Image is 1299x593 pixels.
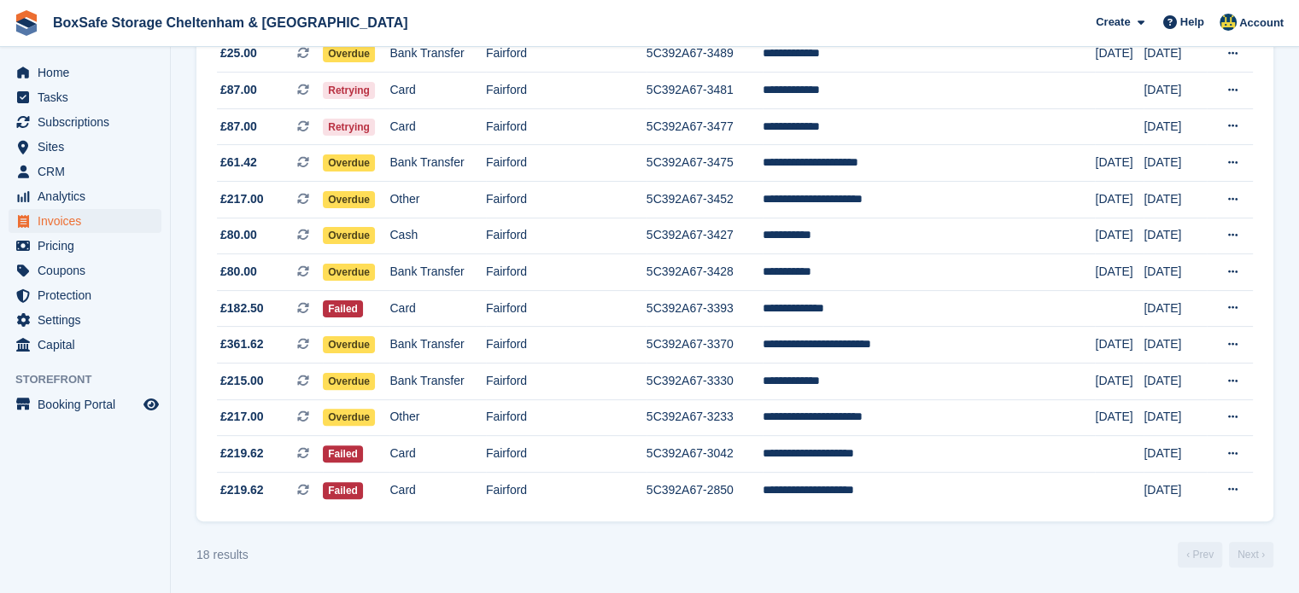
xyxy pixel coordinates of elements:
[38,392,140,416] span: Booking Portal
[38,333,140,357] span: Capital
[220,81,257,99] span: £87.00
[9,308,161,332] a: menu
[1095,218,1144,254] td: [DATE]
[1144,436,1207,473] td: [DATE]
[220,263,257,281] span: £80.00
[38,85,140,109] span: Tasks
[38,61,140,84] span: Home
[1096,14,1130,31] span: Create
[38,160,140,183] span: CRM
[323,409,375,426] span: Overdue
[1180,14,1204,31] span: Help
[389,108,485,145] td: Card
[9,85,161,109] a: menu
[1144,363,1207,400] td: [DATE]
[220,445,264,462] span: £219.62
[1095,327,1144,363] td: [DATE]
[1095,145,1144,182] td: [DATE]
[486,327,647,363] td: Fairford
[323,300,363,317] span: Failed
[1095,254,1144,291] td: [DATE]
[1144,327,1207,363] td: [DATE]
[1174,542,1277,567] nav: Page
[1095,363,1144,400] td: [DATE]
[1144,73,1207,109] td: [DATE]
[323,264,375,281] span: Overdue
[486,472,647,508] td: Fairford
[486,363,647,400] td: Fairford
[323,336,375,353] span: Overdue
[1144,290,1207,327] td: [DATE]
[647,472,763,508] td: 5C392A67-2850
[38,184,140,208] span: Analytics
[15,371,170,388] span: Storefront
[196,546,249,564] div: 18 results
[46,9,414,37] a: BoxSafe Storage Cheltenham & [GEOGRAPHIC_DATA]
[9,135,161,159] a: menu
[647,254,763,291] td: 5C392A67-3428
[220,299,264,317] span: £182.50
[323,154,375,172] span: Overdue
[647,108,763,145] td: 5C392A67-3477
[220,408,264,426] span: £217.00
[323,445,363,462] span: Failed
[389,254,485,291] td: Bank Transfer
[38,135,140,159] span: Sites
[220,226,257,244] span: £80.00
[486,182,647,218] td: Fairford
[38,308,140,332] span: Settings
[1144,472,1207,508] td: [DATE]
[9,234,161,258] a: menu
[647,399,763,436] td: 5C392A67-3233
[647,182,763,218] td: 5C392A67-3452
[1229,542,1273,567] a: Next
[323,119,375,136] span: Retrying
[486,73,647,109] td: Fairford
[9,333,161,357] a: menu
[389,145,485,182] td: Bank Transfer
[1144,145,1207,182] td: [DATE]
[389,363,485,400] td: Bank Transfer
[220,44,257,62] span: £25.00
[647,73,763,109] td: 5C392A67-3481
[38,283,140,307] span: Protection
[647,36,763,73] td: 5C392A67-3489
[1144,254,1207,291] td: [DATE]
[9,392,161,416] a: menu
[389,73,485,109] td: Card
[220,372,264,390] span: £215.00
[486,145,647,182] td: Fairford
[1144,182,1207,218] td: [DATE]
[486,36,647,73] td: Fairford
[1239,15,1284,32] span: Account
[389,327,485,363] td: Bank Transfer
[647,327,763,363] td: 5C392A67-3370
[323,227,375,244] span: Overdue
[9,160,161,183] a: menu
[1095,399,1144,436] td: [DATE]
[9,184,161,208] a: menu
[389,182,485,218] td: Other
[323,45,375,62] span: Overdue
[220,154,257,172] span: £61.42
[9,259,161,282] a: menu
[486,108,647,145] td: Fairford
[220,118,257,136] span: £87.00
[220,335,264,353] span: £361.62
[1095,36,1144,73] td: [DATE]
[647,218,763,254] td: 5C392A67-3427
[38,234,140,258] span: Pricing
[9,61,161,84] a: menu
[486,218,647,254] td: Fairford
[486,436,647,473] td: Fairford
[220,481,264,499] span: £219.62
[1144,399,1207,436] td: [DATE]
[38,259,140,282] span: Coupons
[220,190,264,208] span: £217.00
[9,110,161,134] a: menu
[1144,108,1207,145] td: [DATE]
[389,218,485,254] td: Cash
[647,290,763,327] td: 5C392A67-3393
[323,82,375,99] span: Retrying
[38,209,140,233] span: Invoices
